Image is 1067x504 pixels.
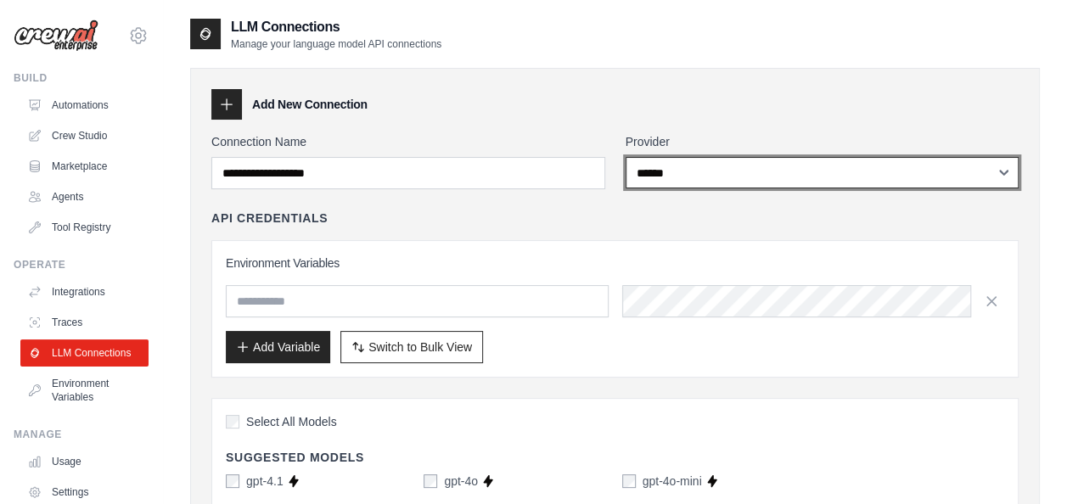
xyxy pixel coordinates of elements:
[226,449,1004,466] h4: Suggested Models
[246,413,337,430] span: Select All Models
[20,122,149,149] a: Crew Studio
[368,339,472,356] span: Switch to Bulk View
[20,183,149,210] a: Agents
[14,258,149,272] div: Operate
[226,415,239,428] input: Select All Models
[20,339,149,367] a: LLM Connections
[14,71,149,85] div: Build
[20,370,149,411] a: Environment Variables
[20,448,149,475] a: Usage
[246,473,284,490] label: gpt-4.1
[444,473,478,490] label: gpt-4o
[211,133,605,150] label: Connection Name
[226,255,1004,272] h3: Environment Variables
[622,474,636,488] input: gpt-4o-mini
[626,133,1019,150] label: Provider
[424,474,437,488] input: gpt-4o
[226,474,239,488] input: gpt-4.1
[211,210,328,227] h4: API Credentials
[252,96,368,113] h3: Add New Connection
[340,331,483,363] button: Switch to Bulk View
[231,37,441,51] p: Manage your language model API connections
[231,17,441,37] h2: LLM Connections
[20,309,149,336] a: Traces
[20,153,149,180] a: Marketplace
[226,331,330,363] button: Add Variable
[20,278,149,305] a: Integrations
[14,428,149,441] div: Manage
[14,20,98,52] img: Logo
[20,92,149,119] a: Automations
[643,473,702,490] label: gpt-4o-mini
[20,214,149,241] a: Tool Registry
